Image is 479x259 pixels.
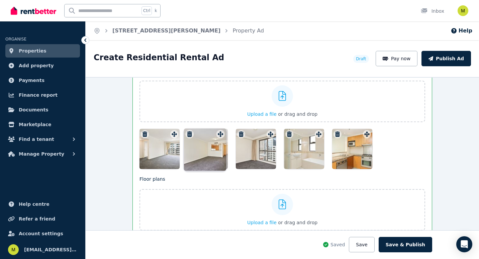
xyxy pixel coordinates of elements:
[421,51,471,66] button: Publish Ad
[330,241,345,248] span: Saved
[5,227,80,240] a: Account settings
[155,8,157,13] span: k
[5,197,80,211] a: Help centre
[86,21,272,40] nav: Breadcrumb
[232,27,264,34] a: Property Ad
[456,236,472,252] div: Open Intercom Messenger
[376,51,418,66] button: Pay now
[8,244,19,255] img: mail@michaeladamo.com.au
[247,111,317,117] button: Upload a file or drag and drop
[278,220,317,225] span: or drag and drop
[247,220,277,225] span: Upload a file
[356,56,366,62] span: Draft
[141,6,152,15] span: Ctrl
[19,47,46,55] span: Properties
[5,74,80,87] a: Payments
[5,118,80,131] a: Marketplace
[19,230,63,238] span: Account settings
[19,150,64,158] span: Manage Property
[5,103,80,116] a: Documents
[5,44,80,58] a: Properties
[19,106,49,114] span: Documents
[5,133,80,146] button: Find a tenant
[5,147,80,161] button: Manage Property
[139,176,425,182] p: Floor plans
[19,215,55,223] span: Refer a friend
[5,37,26,41] span: ORGANISE
[458,5,468,16] img: mail@michaeladamo.com.au
[19,200,50,208] span: Help centre
[11,6,56,16] img: RentBetter
[19,135,54,143] span: Find a tenant
[94,52,224,63] h1: Create Residential Rental Ad
[247,111,277,117] span: Upload a file
[247,219,317,226] button: Upload a file or drag and drop
[278,111,317,117] span: or drag and drop
[451,27,472,35] button: Help
[24,246,77,254] span: [EMAIL_ADDRESS][DOMAIN_NAME]
[19,62,54,70] span: Add property
[112,27,220,34] a: [STREET_ADDRESS][PERSON_NAME]
[5,212,80,226] a: Refer a friend
[19,91,58,99] span: Finance report
[421,8,444,14] div: Inbox
[5,88,80,102] a: Finance report
[5,59,80,72] a: Add property
[19,76,44,84] span: Payments
[349,237,374,252] button: Save
[379,237,432,252] button: Save & Publish
[19,120,51,128] span: Marketplace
